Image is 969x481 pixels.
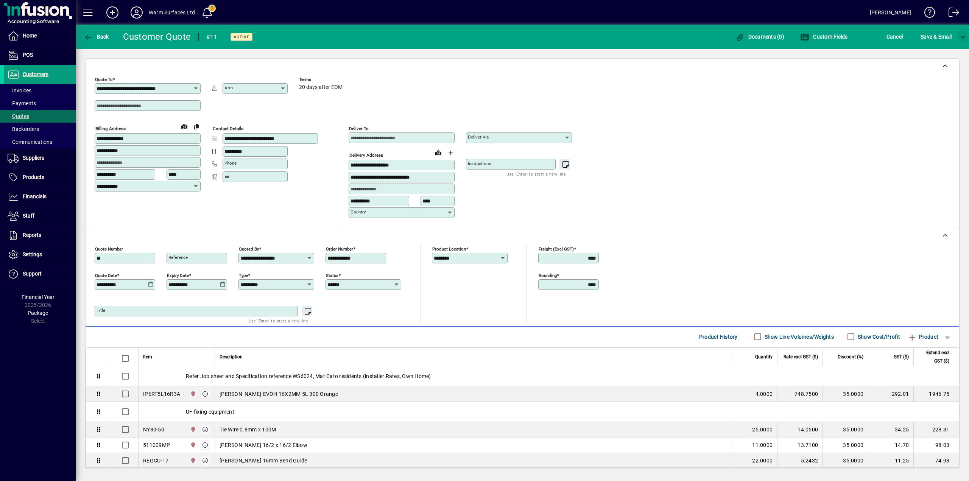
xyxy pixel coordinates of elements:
[8,100,36,106] span: Payments
[908,331,938,343] span: Product
[188,456,197,465] span: Pukekohe
[918,349,949,365] span: Extend excl GST ($)
[4,26,76,45] a: Home
[299,84,343,90] span: 20 days after EOM
[188,441,197,449] span: Pukekohe
[8,126,39,132] span: Backorders
[913,453,959,469] td: 74.98
[838,353,863,361] span: Discount (%)
[913,422,959,437] td: 228.31
[823,386,868,402] td: 35.0000
[220,457,307,464] span: [PERSON_NAME] 16mm Bend Guide
[784,353,818,361] span: Rate excl GST ($)
[239,272,248,278] mat-label: Type
[913,386,959,402] td: 1946.75
[4,168,76,187] a: Products
[220,426,276,433] span: Tie Wire 0.8mm x 100M
[921,31,952,43] span: ave & Email
[539,246,574,251] mat-label: Freight (excl GST)
[143,441,170,449] div: 511009MP
[326,272,338,278] mat-label: Status
[4,149,76,168] a: Suppliers
[885,30,905,44] button: Cancel
[432,246,466,251] mat-label: Product location
[823,437,868,453] td: 35.0000
[4,97,76,110] a: Payments
[239,246,259,251] mat-label: Quoted by
[506,170,566,178] mat-hint: Use 'Enter' to start a new line
[752,426,773,433] span: 25.0000
[23,271,42,277] span: Support
[8,87,31,93] span: Invoices
[4,110,76,123] a: Quotes
[23,193,47,199] span: Financials
[224,160,237,166] mat-label: Phone
[4,245,76,264] a: Settings
[782,426,818,433] div: 14.0500
[349,126,369,131] mat-label: Deliver To
[823,453,868,469] td: 35.0000
[143,457,168,464] div: REGCU-17
[23,155,44,161] span: Suppliers
[856,333,900,341] label: Show Cost/Profit
[4,123,76,135] a: Backorders
[4,265,76,283] a: Support
[444,147,456,159] button: Choose address
[782,457,818,464] div: 5.2432
[468,134,489,140] mat-label: Deliver via
[735,34,784,40] span: Documents (0)
[188,425,197,434] span: Pukekohe
[224,85,233,90] mat-label: Attn
[800,34,848,40] span: Custom Fields
[870,6,911,19] div: [PERSON_NAME]
[782,390,818,398] div: 748.7500
[95,272,117,278] mat-label: Quote date
[8,113,29,119] span: Quotes
[23,71,48,77] span: Customers
[868,453,913,469] td: 11.25
[149,6,195,19] div: Warm Surfaces Ltd
[220,441,307,449] span: [PERSON_NAME] 16/2 x 16/2 Elbow
[913,437,959,453] td: 98.03
[539,272,557,278] mat-label: Rounding
[699,331,738,343] span: Product History
[139,366,959,386] div: Refer Job sheet and Specification reference WS6024, Mat Cato residents (installer Rates, Own Home)
[95,77,113,82] mat-label: Quote To
[299,77,344,82] span: Terms
[234,34,249,39] span: Active
[178,120,190,132] a: View on map
[782,441,818,449] div: 13.7100
[23,33,37,39] span: Home
[97,308,105,313] mat-label: Title
[921,34,924,40] span: S
[752,441,773,449] span: 11.0000
[143,390,180,398] div: IPERT5L16R3A
[139,402,959,422] div: UF fixing equipment
[894,353,909,361] span: GST ($)
[326,246,353,251] mat-label: Order number
[351,209,366,215] mat-label: Country
[756,390,773,398] span: 4.0000
[143,353,152,361] span: Item
[763,333,834,341] label: Show Line Volumes/Weights
[143,426,164,433] div: NY80-50
[798,30,850,44] button: Custom Fields
[823,422,868,437] td: 35.0000
[919,2,935,26] a: Knowledge Base
[125,6,149,19] button: Profile
[123,31,191,43] div: Customer Quote
[868,437,913,453] td: 14.70
[4,84,76,97] a: Invoices
[206,31,217,43] div: #11
[84,34,109,40] span: Back
[696,330,741,344] button: Product History
[886,31,903,43] span: Cancel
[23,251,42,257] span: Settings
[917,30,955,44] button: Save & Email
[23,174,44,180] span: Products
[23,213,34,219] span: Staff
[4,135,76,148] a: Communications
[95,246,123,251] mat-label: Quote number
[733,30,786,44] button: Documents (0)
[468,161,491,166] mat-label: Instructions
